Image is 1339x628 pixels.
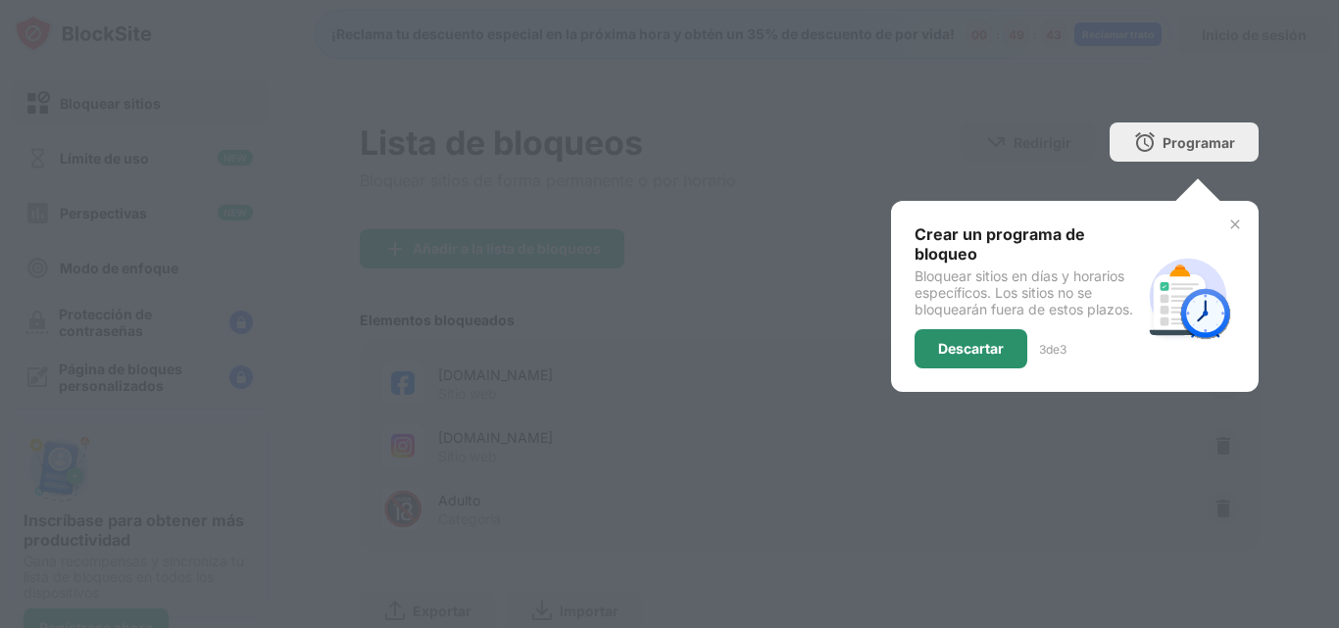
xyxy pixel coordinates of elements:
[915,267,1133,317] font: Bloquear sitios en días y horarios específicos. Los sitios no se bloquearán fuera de estos plazos.
[915,224,1085,264] font: Crear un programa de bloqueo
[938,340,1004,357] font: Descartar
[1141,250,1235,344] img: schedule.svg
[1227,217,1243,232] img: x-button.svg
[1060,342,1066,357] font: 3
[1046,342,1060,357] font: de
[1163,134,1235,151] font: Programar
[1039,342,1046,357] font: 3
